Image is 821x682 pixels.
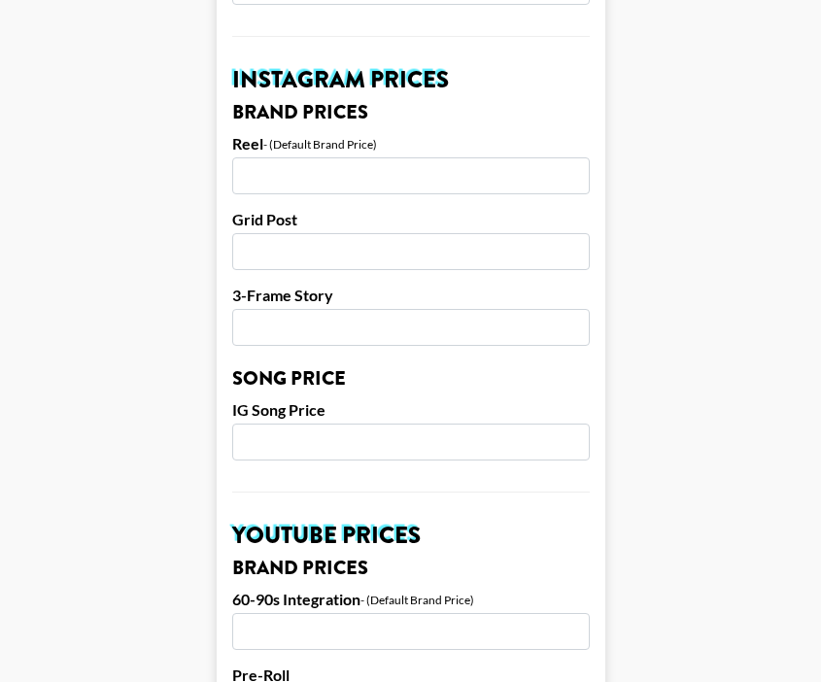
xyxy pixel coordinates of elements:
[232,286,590,305] label: 3-Frame Story
[263,137,377,152] div: - (Default Brand Price)
[232,590,360,609] label: 60-90s Integration
[232,400,590,420] label: IG Song Price
[232,210,590,229] label: Grid Post
[232,559,590,578] h3: Brand Prices
[232,68,590,91] h2: Instagram Prices
[232,524,590,547] h2: YouTube Prices
[232,134,263,153] label: Reel
[232,369,590,389] h3: Song Price
[232,103,590,122] h3: Brand Prices
[360,593,474,607] div: - (Default Brand Price)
